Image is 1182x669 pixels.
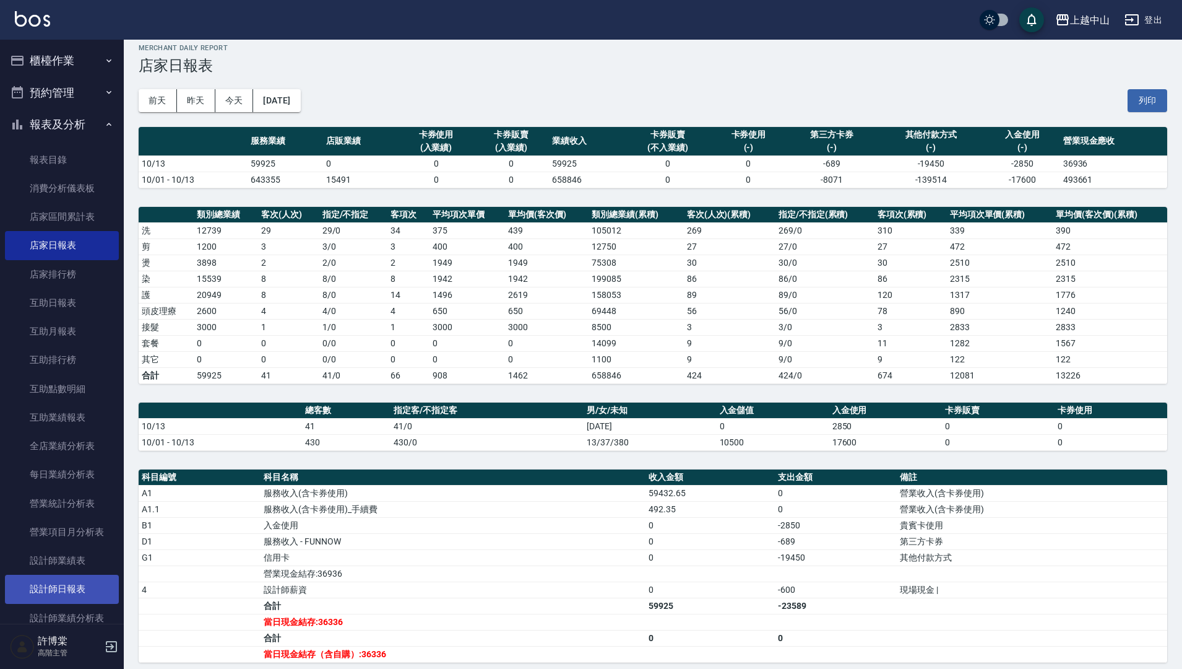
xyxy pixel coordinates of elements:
td: 1462 [505,367,589,383]
td: 27 / 0 [775,238,874,255]
td: 營業收入(含卡券使用) [897,501,1167,517]
td: D1 [139,533,261,549]
a: 互助點數明細 [5,375,119,403]
td: 2315 [947,271,1053,287]
td: 1 [258,319,319,335]
td: 41/0 [390,418,584,434]
td: 1 / 0 [319,319,388,335]
td: 0 [645,549,775,566]
td: 8 [258,287,319,303]
td: 0 [711,155,787,172]
th: 卡券販賣 [942,403,1055,419]
td: 0 [775,630,897,646]
td: 105012 [589,222,683,238]
a: 店家日報表 [5,231,119,260]
td: 第三方卡券 [897,533,1167,549]
td: 貴賓卡使用 [897,517,1167,533]
a: 互助月報表 [5,317,119,346]
td: 2619 [505,287,589,303]
td: 20949 [194,287,258,303]
td: 2 [387,255,429,271]
td: 1942 [505,271,589,287]
td: 158053 [589,287,683,303]
td: 27 [874,238,947,255]
td: 14099 [589,335,683,351]
a: 設計師業績表 [5,546,119,575]
td: 0 [429,335,505,351]
td: 2510 [947,255,1053,271]
td: 0 [473,155,549,172]
td: 493661 [1060,172,1167,188]
p: 高階主管 [38,647,101,658]
h2: Merchant Daily Report [139,44,1167,52]
div: (入業績) [402,141,471,154]
td: 接髮 [139,319,194,335]
td: 12750 [589,238,683,255]
td: 14 [387,287,429,303]
td: 1776 [1053,287,1167,303]
td: 424 [684,367,775,383]
td: 3 / 0 [775,319,874,335]
td: 643355 [248,172,323,188]
td: 0 [323,155,399,172]
th: 單均價(客次價) [505,207,589,223]
td: 30 / 0 [775,255,874,271]
button: 前天 [139,89,177,112]
td: 1200 [194,238,258,255]
td: 0 [645,630,775,646]
td: 0 [473,172,549,188]
td: 17600 [829,434,942,450]
td: -689 [786,155,877,172]
button: 列印 [1128,89,1167,112]
td: 10/01 - 10/13 [139,172,248,188]
th: 平均項次單價(累積) [947,207,1053,223]
th: 單均價(客次價)(累積) [1053,207,1167,223]
td: 頭皮理療 [139,303,194,319]
td: 199085 [589,271,683,287]
td: 營業收入(含卡券使用) [897,485,1167,501]
td: 269 [684,222,775,238]
td: 430 [302,434,390,450]
button: [DATE] [253,89,300,112]
div: 卡券販賣 [477,128,546,141]
td: 4 [387,303,429,319]
td: 375 [429,222,505,238]
th: 客項次 [387,207,429,223]
td: 4 [139,582,261,598]
td: 658846 [589,367,683,383]
td: 10/13 [139,418,302,434]
table: a dense table [139,470,1167,663]
td: 9 / 0 [775,335,874,351]
th: 入金儲值 [717,403,829,419]
td: 0 [942,418,1055,434]
a: 互助日報表 [5,289,119,317]
td: 0 [717,418,829,434]
button: 昨天 [177,89,215,112]
td: 11 [874,335,947,351]
td: 服務收入(含卡券使用) [261,485,645,501]
button: 櫃檯作業 [5,45,119,77]
td: 890 [947,303,1053,319]
td: 0 / 0 [319,335,388,351]
td: 29 / 0 [319,222,388,238]
td: 439 [505,222,589,238]
th: 服務業績 [248,127,323,156]
td: 8 / 0 [319,271,388,287]
td: 護 [139,287,194,303]
td: 8 / 0 [319,287,388,303]
td: 0 [387,335,429,351]
td: 56 [684,303,775,319]
a: 店家區間累計表 [5,203,119,231]
td: -19450 [878,155,985,172]
td: 69448 [589,303,683,319]
td: -689 [775,533,897,549]
td: 78 [874,303,947,319]
td: 0 [775,501,897,517]
td: 66 [387,367,429,383]
td: 0 [399,155,474,172]
td: 86 / 0 [775,271,874,287]
button: 上越中山 [1050,7,1115,33]
h5: 許博棠 [38,635,101,647]
th: 平均項次單價 [429,207,505,223]
td: 0 [645,533,775,549]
